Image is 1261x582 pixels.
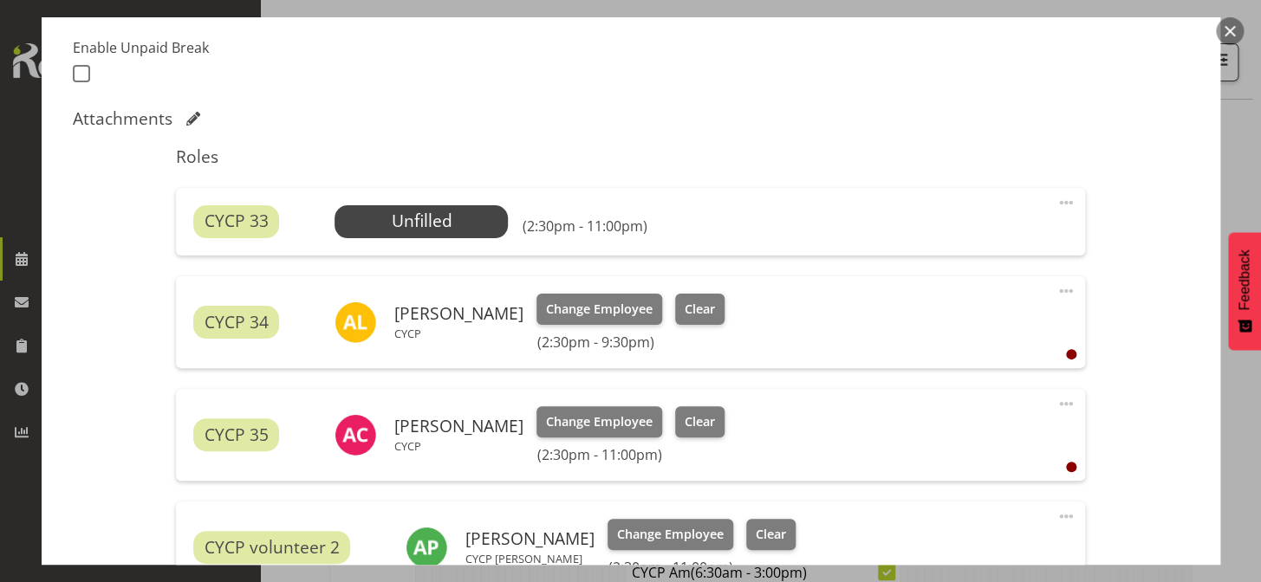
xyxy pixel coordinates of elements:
p: CYCP [PERSON_NAME] [465,552,594,566]
label: Enable Unpaid Break [73,37,336,58]
span: CYCP 34 [205,310,269,335]
button: Clear [675,294,725,325]
h6: [PERSON_NAME] [393,417,523,436]
h6: (2:30pm - 11:00pm) [536,446,724,463]
h6: (2:30pm - 11:00pm) [522,217,647,235]
button: Change Employee [536,406,662,437]
h6: [PERSON_NAME] [465,529,594,548]
span: Clear [756,525,786,544]
img: abigail-chessum9864.jpg [335,414,376,456]
h5: Roles [176,146,1085,167]
span: Change Employee [546,412,653,431]
span: Change Employee [546,300,653,319]
img: amelie-paroll11627.jpg [406,527,447,568]
h5: Attachments [73,108,172,129]
span: Clear [685,412,715,431]
div: User is clocked out [1066,462,1076,472]
div: User is clocked out [1066,349,1076,359]
button: Change Employee [536,294,662,325]
span: Unfilled [391,209,452,232]
button: Clear [746,519,796,550]
button: Feedback - Show survey [1228,232,1261,350]
span: Change Employee [617,525,724,544]
h6: (2:30pm - 11:00pm) [608,559,795,576]
p: CYCP [393,327,523,340]
p: CYCP [393,439,523,453]
h6: [PERSON_NAME] [393,304,523,323]
span: CYCP 35 [205,423,269,448]
span: CYCP 33 [205,209,269,234]
span: Clear [685,300,715,319]
span: CYCP volunteer 2 [205,535,340,560]
img: alexandra-landolt11436.jpg [335,301,376,343]
button: Clear [675,406,725,437]
span: Feedback [1237,249,1252,310]
button: Change Employee [608,519,733,550]
h6: (2:30pm - 9:30pm) [536,333,724,351]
